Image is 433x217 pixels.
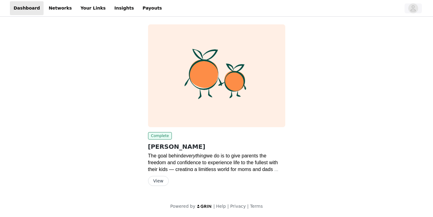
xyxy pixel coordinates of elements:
[148,153,184,158] span: The goal behind
[77,1,109,15] a: Your Links
[148,132,172,140] span: Complete
[148,179,169,183] a: View
[227,204,229,209] span: |
[148,176,169,186] button: View
[216,204,226,209] a: Help
[148,153,279,179] span: we do is to give parents the freedom and confidence to experience life to the fullest with their ...
[148,24,285,127] img: Zoe
[247,204,249,209] span: |
[213,204,215,209] span: |
[183,153,206,158] span: everything
[170,204,195,209] span: Powered by
[45,1,75,15] a: Networks
[197,204,212,208] img: logo
[250,204,263,209] a: Terms
[410,3,416,13] div: avatar
[111,1,138,15] a: Insights
[10,1,44,15] a: Dashboard
[230,204,246,209] a: Privacy
[139,1,166,15] a: Payouts
[148,142,285,151] h2: [PERSON_NAME]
